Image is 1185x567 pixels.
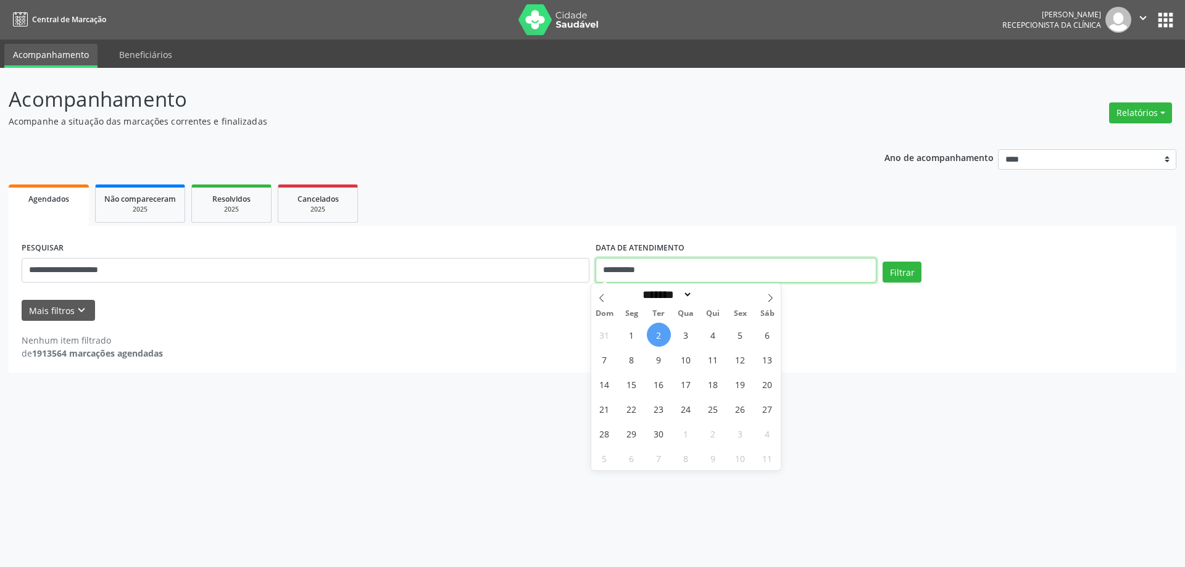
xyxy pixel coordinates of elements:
[32,14,106,25] span: Central de Marcação
[639,288,693,301] select: Month
[726,310,754,318] span: Sex
[692,288,733,301] input: Year
[1136,11,1150,25] i: 
[297,194,339,204] span: Cancelados
[728,323,752,347] span: Setembro 5, 2025
[647,446,671,470] span: Outubro 7, 2025
[22,334,163,347] div: Nenhum item filtrado
[647,347,671,371] span: Setembro 9, 2025
[591,310,618,318] span: Dom
[728,446,752,470] span: Outubro 10, 2025
[592,421,617,445] span: Setembro 28, 2025
[1155,9,1176,31] button: apps
[728,397,752,421] span: Setembro 26, 2025
[674,323,698,347] span: Setembro 3, 2025
[212,194,251,204] span: Resolvidos
[22,300,95,321] button: Mais filtroskeyboard_arrow_down
[592,347,617,371] span: Setembro 7, 2025
[110,44,181,65] a: Beneficiários
[1002,9,1101,20] div: [PERSON_NAME]
[620,397,644,421] span: Setembro 22, 2025
[701,347,725,371] span: Setembro 11, 2025
[28,194,69,204] span: Agendados
[620,372,644,396] span: Setembro 15, 2025
[701,421,725,445] span: Outubro 2, 2025
[647,421,671,445] span: Setembro 30, 2025
[754,310,781,318] span: Sáb
[755,397,780,421] span: Setembro 27, 2025
[674,372,698,396] span: Setembro 17, 2025
[1002,20,1101,30] span: Recepcionista da clínica
[620,347,644,371] span: Setembro 8, 2025
[647,372,671,396] span: Setembro 16, 2025
[1109,102,1172,123] button: Relatórios
[755,372,780,396] span: Setembro 20, 2025
[701,372,725,396] span: Setembro 18, 2025
[1131,7,1155,33] button: 
[728,372,752,396] span: Setembro 19, 2025
[1105,7,1131,33] img: img
[592,446,617,470] span: Outubro 5, 2025
[22,239,64,258] label: PESQUISAR
[104,205,176,214] div: 2025
[596,239,684,258] label: DATA DE ATENDIMENTO
[620,323,644,347] span: Setembro 1, 2025
[592,397,617,421] span: Setembro 21, 2025
[22,347,163,360] div: de
[883,262,921,283] button: Filtrar
[728,347,752,371] span: Setembro 12, 2025
[647,397,671,421] span: Setembro 23, 2025
[674,347,698,371] span: Setembro 10, 2025
[9,9,106,30] a: Central de Marcação
[674,446,698,470] span: Outubro 8, 2025
[674,397,698,421] span: Setembro 24, 2025
[701,397,725,421] span: Setembro 25, 2025
[701,323,725,347] span: Setembro 4, 2025
[620,446,644,470] span: Outubro 6, 2025
[592,372,617,396] span: Setembro 14, 2025
[674,421,698,445] span: Outubro 1, 2025
[672,310,699,318] span: Qua
[755,323,780,347] span: Setembro 6, 2025
[9,84,826,115] p: Acompanhamento
[755,421,780,445] span: Outubro 4, 2025
[201,205,262,214] div: 2025
[755,347,780,371] span: Setembro 13, 2025
[699,310,726,318] span: Qui
[620,421,644,445] span: Setembro 29, 2025
[755,446,780,470] span: Outubro 11, 2025
[701,446,725,470] span: Outubro 9, 2025
[647,323,671,347] span: Setembro 2, 2025
[884,149,994,165] p: Ano de acompanhamento
[287,205,349,214] div: 2025
[618,310,645,318] span: Seg
[32,347,163,359] strong: 1913564 marcações agendadas
[592,323,617,347] span: Agosto 31, 2025
[75,304,88,317] i: keyboard_arrow_down
[104,194,176,204] span: Não compareceram
[9,115,826,128] p: Acompanhe a situação das marcações correntes e finalizadas
[4,44,98,68] a: Acompanhamento
[645,310,672,318] span: Ter
[728,421,752,445] span: Outubro 3, 2025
